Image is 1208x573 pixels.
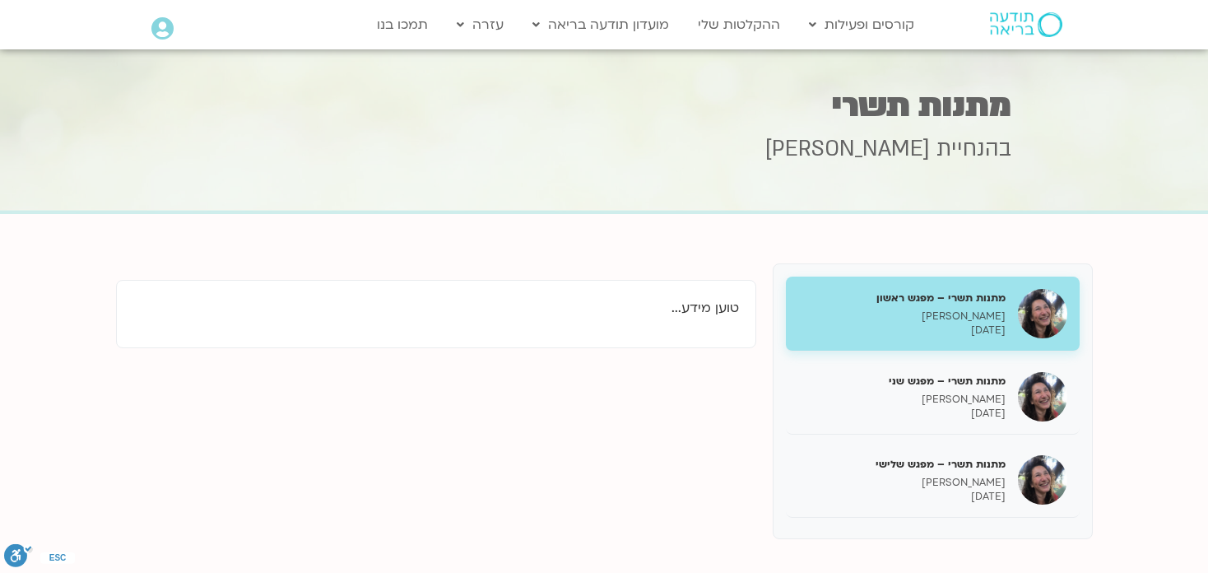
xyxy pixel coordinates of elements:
[197,90,1011,122] h1: מתנות תשרי
[524,9,677,40] a: מועדון תודעה בריאה
[798,291,1006,305] h5: מתנות תשרי – מפגש ראשון
[798,476,1006,490] p: [PERSON_NAME]
[798,374,1006,389] h5: מתנות תשרי – מפגש שני
[990,12,1062,37] img: תודעה בריאה
[690,9,788,40] a: ההקלטות שלי
[369,9,436,40] a: תמכו בנו
[1018,289,1067,338] img: מתנות תשרי – מפגש ראשון
[133,297,739,319] p: טוען מידע...
[798,407,1006,421] p: [DATE]
[798,324,1006,338] p: [DATE]
[936,134,1011,164] span: בהנחיית
[801,9,922,40] a: קורסים ופעילות
[798,490,1006,504] p: [DATE]
[798,393,1006,407] p: [PERSON_NAME]
[765,134,930,164] span: [PERSON_NAME]
[798,310,1006,324] p: [PERSON_NAME]
[1018,372,1067,422] img: מתנות תשרי – מפגש שני
[448,9,512,40] a: עזרה
[798,457,1006,472] h5: מתנות תשרי – מפגש שלישי
[1018,455,1067,505] img: מתנות תשרי – מפגש שלישי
